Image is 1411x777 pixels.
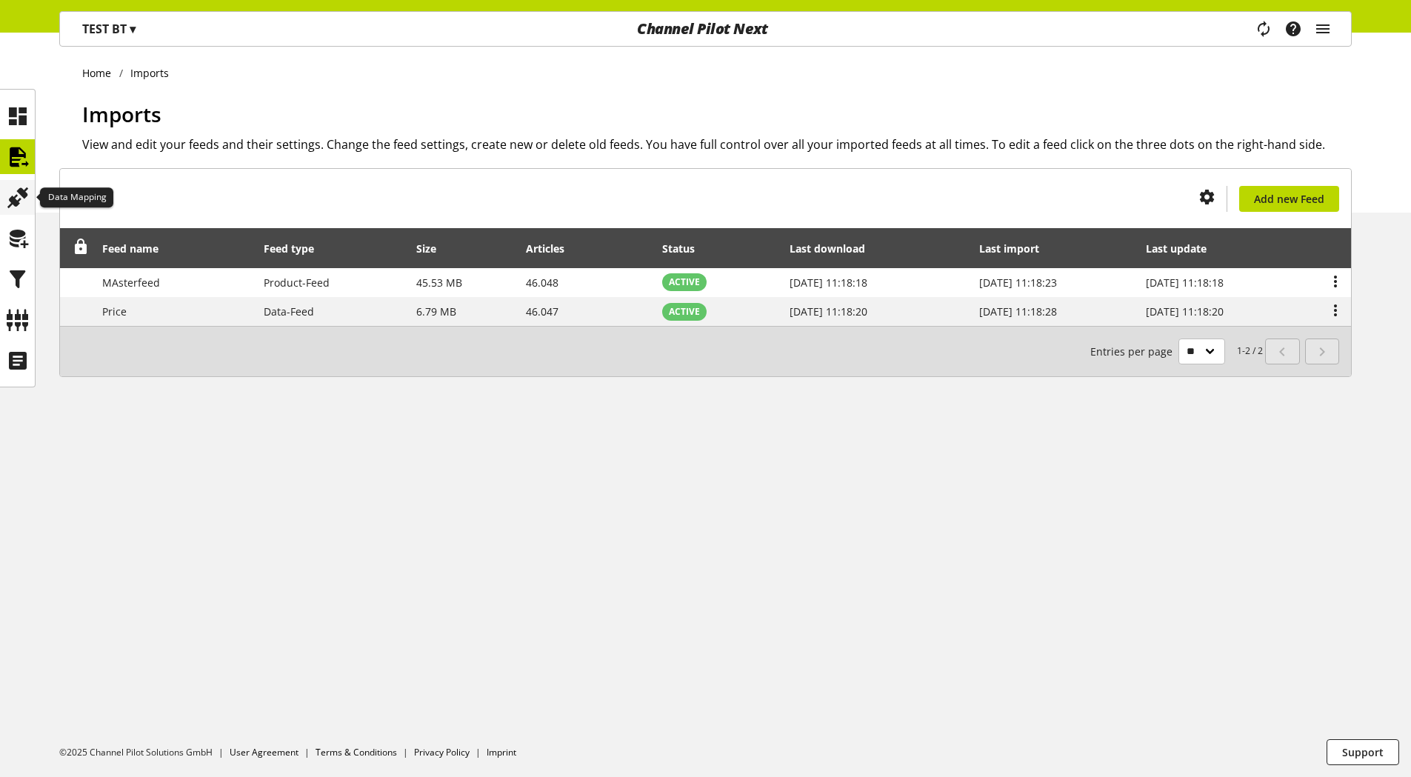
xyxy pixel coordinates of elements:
[1090,344,1178,359] span: Entries per page
[1146,276,1224,290] span: [DATE] 11:18:18
[130,21,136,37] span: ▾
[82,100,161,128] span: Imports
[414,746,470,758] a: Privacy Policy
[102,304,127,319] span: Price
[526,304,558,319] span: 46.047
[264,304,314,319] span: Data-Feed
[790,276,867,290] span: [DATE] 11:18:18
[979,276,1057,290] span: [DATE] 11:18:23
[316,746,397,758] a: Terms & Conditions
[1342,744,1384,760] span: Support
[82,20,136,38] p: TEST BT
[82,136,1352,153] h2: View and edit your feeds and their settings. Change the feed settings, create new or delete old f...
[1239,186,1339,212] a: Add new Feed
[790,304,867,319] span: [DATE] 11:18:20
[1254,191,1324,207] span: Add new Feed
[487,746,516,758] a: Imprint
[68,239,89,258] div: Unlock to reorder rows
[102,276,160,290] span: MAsterfeed
[40,187,113,208] div: Data Mapping
[662,241,710,256] div: Status
[526,241,579,256] div: Articles
[416,276,462,290] span: 45.53 MB
[1327,739,1399,765] button: Support
[1090,339,1263,364] small: 1-2 / 2
[1146,241,1221,256] div: Last update
[669,305,700,319] span: ACTIVE
[979,241,1054,256] div: Last import
[264,241,329,256] div: Feed type
[230,746,298,758] a: User Agreement
[59,11,1352,47] nav: main navigation
[416,304,456,319] span: 6.79 MB
[59,746,230,759] li: ©2025 Channel Pilot Solutions GmbH
[979,304,1057,319] span: [DATE] 11:18:28
[264,276,330,290] span: Product-Feed
[669,276,700,289] span: ACTIVE
[1146,304,1224,319] span: [DATE] 11:18:20
[82,65,119,81] a: Home
[526,276,558,290] span: 46.048
[73,239,89,255] span: Unlock to reorder rows
[790,241,880,256] div: Last download
[416,241,451,256] div: Size
[102,241,173,256] div: Feed name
